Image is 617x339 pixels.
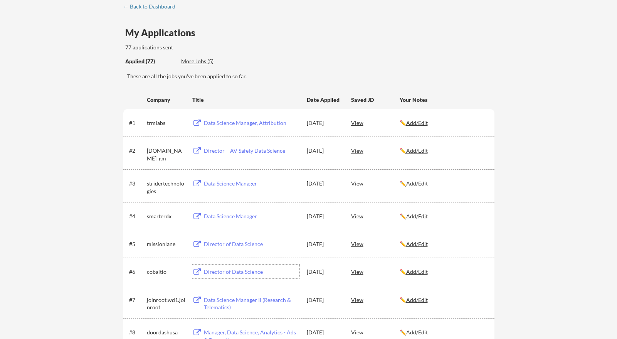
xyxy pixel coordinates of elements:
[147,240,185,248] div: missionlane
[406,180,428,187] u: Add/Edit
[147,329,185,336] div: doordashusa
[147,96,185,104] div: Company
[129,329,144,336] div: #8
[181,57,238,66] div: These are job applications we think you'd be a good fit for, but couldn't apply you to automatica...
[181,57,238,65] div: More Jobs (5)
[400,296,488,304] div: ✏️
[351,265,400,278] div: View
[147,119,185,127] div: trmlabs
[204,268,299,276] div: Director of Data Science
[123,3,181,11] a: ← Back to Dashboard
[147,296,185,311] div: joinroot.wd1.joinroot
[406,268,428,275] u: Add/Edit
[125,44,274,51] div: 77 applications sent
[400,240,488,248] div: ✏️
[307,296,341,304] div: [DATE]
[204,213,299,220] div: Data Science Manager
[400,147,488,155] div: ✏️
[204,240,299,248] div: Director of Data Science
[307,213,341,220] div: [DATE]
[127,73,494,80] div: These are all the jobs you've been applied to so far.
[129,240,144,248] div: #5
[129,147,144,155] div: #2
[400,96,488,104] div: Your Notes
[351,176,400,190] div: View
[351,209,400,223] div: View
[125,28,202,37] div: My Applications
[147,147,185,162] div: [DOMAIN_NAME]_gm
[400,119,488,127] div: ✏️
[307,96,341,104] div: Date Applied
[129,296,144,304] div: #7
[307,268,341,276] div: [DATE]
[129,180,144,187] div: #3
[204,119,299,127] div: Data Science Manager, Attribution
[129,213,144,220] div: #4
[351,293,400,307] div: View
[406,329,428,336] u: Add/Edit
[406,241,428,247] u: Add/Edit
[351,237,400,251] div: View
[204,147,299,155] div: Director – AV Safety Data Science
[147,268,185,276] div: cobaltio
[351,143,400,157] div: View
[204,296,299,311] div: Data Science Manager II (Research & Telematics)
[400,213,488,220] div: ✏️
[351,325,400,339] div: View
[400,268,488,276] div: ✏️
[406,213,428,219] u: Add/Edit
[129,268,144,276] div: #6
[351,116,400,130] div: View
[147,213,185,220] div: smarterdx
[307,329,341,336] div: [DATE]
[406,297,428,303] u: Add/Edit
[147,180,185,195] div: stridertechnologies
[406,120,428,126] u: Add/Edit
[406,147,428,154] u: Add/Edit
[400,329,488,336] div: ✏️
[351,93,400,106] div: Saved JD
[307,180,341,187] div: [DATE]
[125,57,175,66] div: These are all the jobs you've been applied to so far.
[400,180,488,187] div: ✏️
[307,119,341,127] div: [DATE]
[192,96,299,104] div: Title
[129,119,144,127] div: #1
[125,57,175,65] div: Applied (77)
[307,240,341,248] div: [DATE]
[204,180,299,187] div: Data Science Manager
[307,147,341,155] div: [DATE]
[123,4,181,9] div: ← Back to Dashboard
